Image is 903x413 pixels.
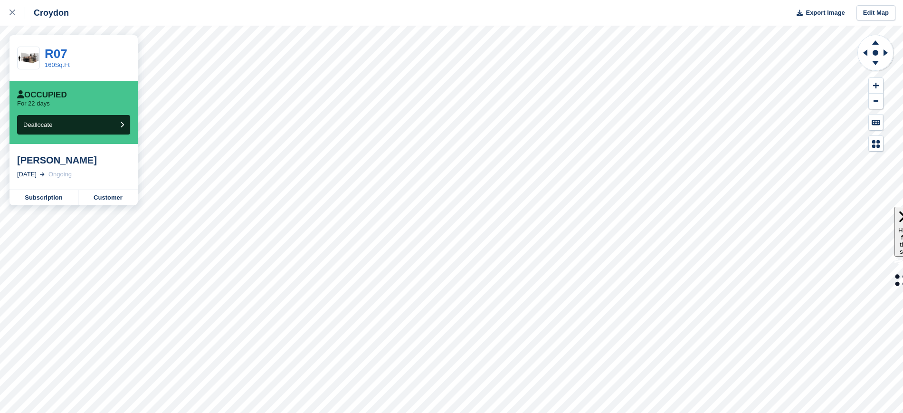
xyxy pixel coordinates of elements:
[17,170,37,179] div: [DATE]
[17,100,50,107] p: For 22 days
[10,190,78,205] a: Subscription
[18,50,39,67] img: 150-sqft-unit.jpg
[869,115,883,130] button: Keyboard Shortcuts
[48,170,72,179] div: Ongoing
[78,190,138,205] a: Customer
[869,78,883,94] button: Zoom In
[17,154,130,166] div: [PERSON_NAME]
[856,5,895,21] a: Edit Map
[40,173,45,176] img: arrow-right-light-icn-cde0832a797a2874e46488d9cf13f60e5c3a73dbe684e267c42b8395dfbc2abf.svg
[17,115,130,134] button: Deallocate
[25,7,69,19] div: Croydon
[869,94,883,109] button: Zoom Out
[45,61,70,68] a: 160Sq.Ft
[806,8,845,18] span: Export Image
[791,5,845,21] button: Export Image
[23,121,52,128] span: Deallocate
[869,136,883,152] button: Map Legend
[17,90,67,100] div: Occupied
[45,47,67,61] a: R07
